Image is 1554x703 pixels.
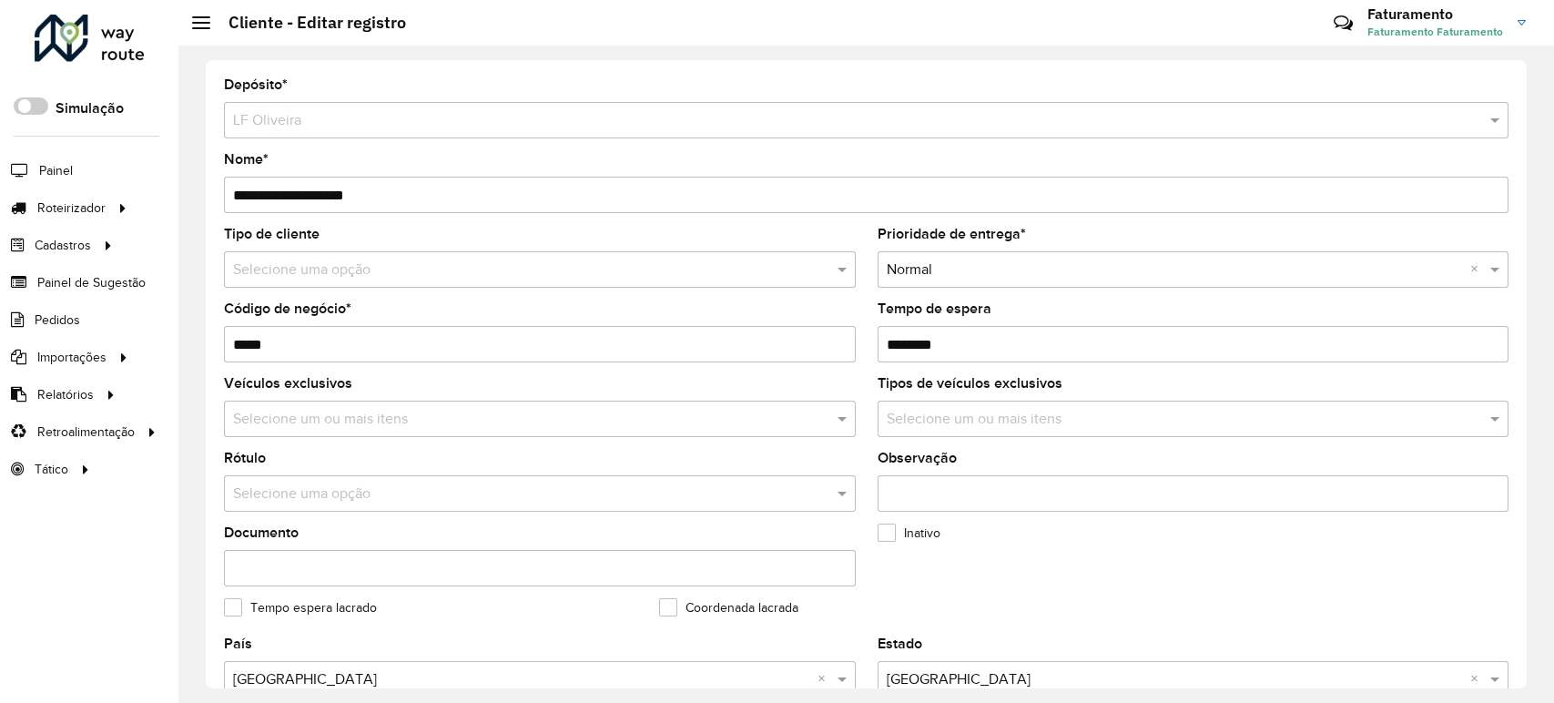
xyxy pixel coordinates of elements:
span: Painel [39,161,73,180]
span: Faturamento Faturamento [1367,24,1504,40]
span: Relatórios [37,385,94,404]
span: Pedidos [35,311,80,330]
label: Observação [878,447,957,469]
label: Nome [224,148,269,170]
label: Prioridade de entrega [878,223,1026,245]
label: Depósito [224,74,288,96]
label: Documento [224,522,299,544]
span: Roteirizador [37,199,106,218]
label: Tempo de espera [878,298,991,320]
span: Painel de Sugestão [37,273,146,292]
label: Tipos de veículos exclusivos [878,372,1062,394]
span: Clear all [1470,668,1486,690]
label: Estado [878,633,922,655]
label: Código de negócio [224,298,351,320]
label: Veículos exclusivos [224,372,352,394]
span: Cadastros [35,236,91,255]
label: Inativo [878,524,940,543]
label: País [224,633,252,655]
span: Clear all [818,668,833,690]
label: Coordenada lacrada [659,598,798,617]
a: Contato Rápido [1324,4,1363,43]
span: Importações [37,348,107,367]
span: Retroalimentação [37,423,135,442]
label: Tempo espera lacrado [224,598,377,617]
span: Tático [35,460,68,479]
span: Clear all [1470,259,1486,280]
h3: Faturamento [1367,5,1504,23]
label: Tipo de cliente [224,223,320,245]
label: Rótulo [224,447,266,469]
h2: Cliente - Editar registro [210,13,406,33]
label: Simulação [56,97,124,119]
